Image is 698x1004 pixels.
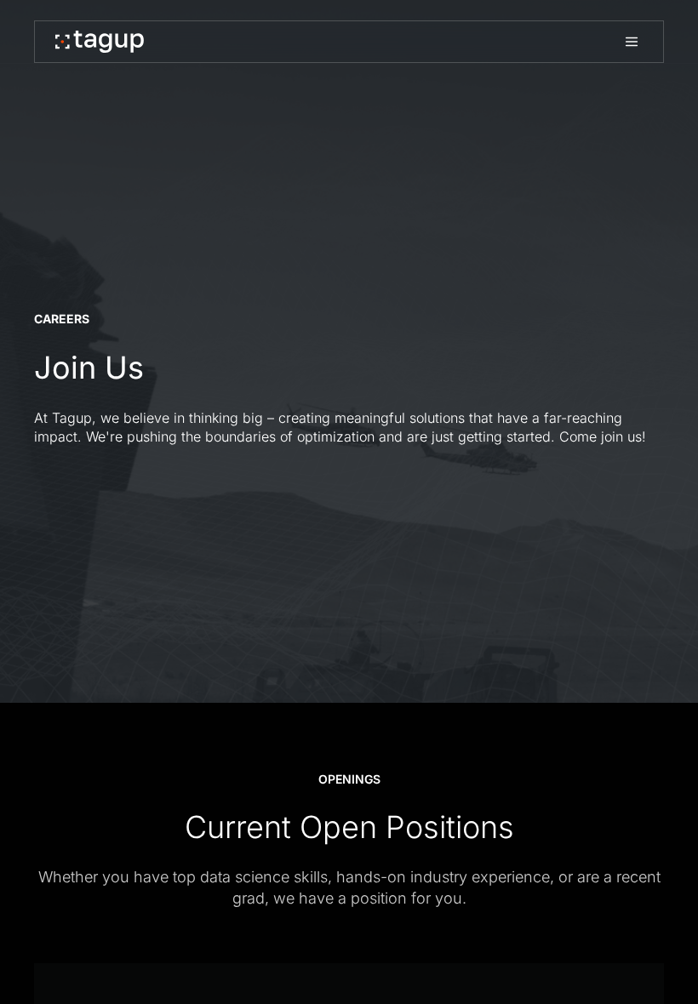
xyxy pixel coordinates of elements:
[318,771,380,788] div: OPENINGS
[34,348,144,388] h1: Join Us
[34,408,647,447] p: At Tagup, we believe in thinking big – creating meaningful solutions that have a far-reaching imp...
[185,808,514,846] div: Current Open Positions
[34,866,664,909] div: Whether you have top data science skills, hands-on industry experience, or are a recent grad, we ...
[34,311,89,328] div: CAREERS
